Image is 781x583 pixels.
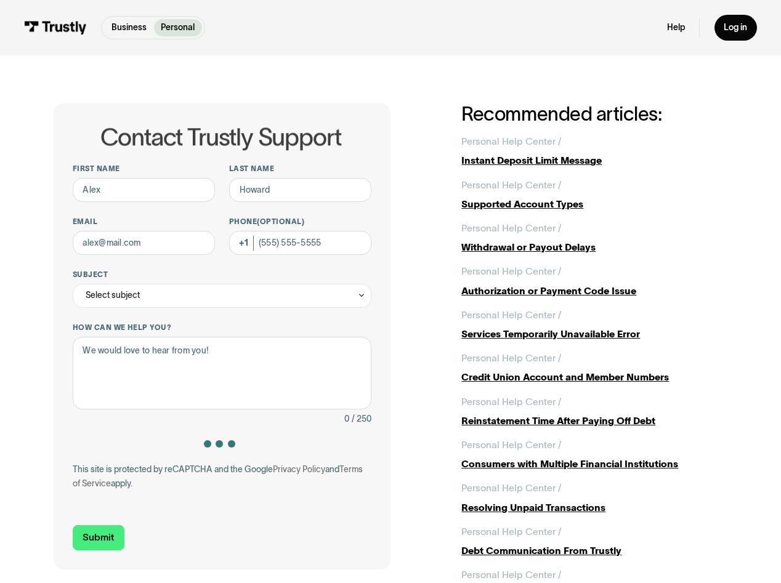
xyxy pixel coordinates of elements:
form: Contact Trustly Support [73,164,371,550]
label: Subject [73,270,371,279]
a: Personal Help Center /Supported Account Types [461,178,727,212]
h1: Contact Trustly Support [70,124,371,151]
div: / 250 [352,412,371,426]
div: Services Temporarily Unavailable Error [461,327,727,341]
div: Personal Help Center / [461,308,561,322]
div: Reinstatement Time After Paying Off Debt [461,414,727,428]
div: Personal Help Center / [461,568,561,582]
input: alex@mail.com [73,231,215,255]
a: Personal Help Center /Consumers with Multiple Financial Institutions [461,438,727,472]
a: Personal Help Center /Instant Deposit Limit Message [461,134,727,168]
a: Personal Help Center /Resolving Unpaid Transactions [461,481,727,515]
div: Personal Help Center / [461,525,561,539]
div: Authorization or Payment Code Issue [461,284,727,298]
div: Personal Help Center / [461,351,561,365]
a: Help [667,22,685,33]
div: This site is protected by reCAPTCHA and the Google and apply. [73,462,371,491]
input: (555) 555-5555 [229,231,371,255]
span: (Optional) [257,217,304,225]
label: How can we help you? [73,323,371,332]
a: Personal [154,19,202,36]
img: Trustly Logo [24,21,87,34]
div: Personal Help Center / [461,221,561,235]
div: Personal Help Center / [461,481,561,495]
div: Resolving Unpaid Transactions [461,501,727,515]
div: Personal Help Center / [461,178,561,192]
label: First name [73,164,215,174]
label: Email [73,217,215,227]
p: Personal [161,22,195,34]
a: Personal Help Center /Withdrawal or Payout Delays [461,221,727,255]
div: Credit Union Account and Member Numbers [461,370,727,384]
a: Log in [714,15,757,40]
label: Last name [229,164,371,174]
div: Select subject [86,288,140,302]
div: Withdrawal or Payout Delays [461,240,727,254]
div: Select subject [73,284,371,308]
div: Personal Help Center / [461,438,561,452]
a: Business [104,19,153,36]
input: Submit [73,525,124,550]
div: Personal Help Center / [461,264,561,278]
label: Phone [229,217,371,227]
a: Personal Help Center /Authorization or Payment Code Issue [461,264,727,298]
p: Business [111,22,147,34]
a: Personal Help Center /Reinstatement Time After Paying Off Debt [461,395,727,428]
div: Instant Deposit Limit Message [461,153,727,167]
div: 0 [344,412,349,426]
div: Consumers with Multiple Financial Institutions [461,457,727,471]
div: Debt Communication From Trustly [461,544,727,558]
a: Personal Help Center /Services Temporarily Unavailable Error [461,308,727,342]
div: Personal Help Center / [461,395,561,409]
a: Privacy Policy [273,465,325,474]
h2: Recommended articles: [461,103,727,124]
div: Personal Help Center / [461,134,561,148]
div: Supported Account Types [461,197,727,211]
a: Personal Help Center /Credit Union Account and Member Numbers [461,351,727,385]
input: Howard [229,178,371,202]
input: Alex [73,178,215,202]
div: Log in [724,22,747,33]
a: Personal Help Center /Debt Communication From Trustly [461,525,727,558]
